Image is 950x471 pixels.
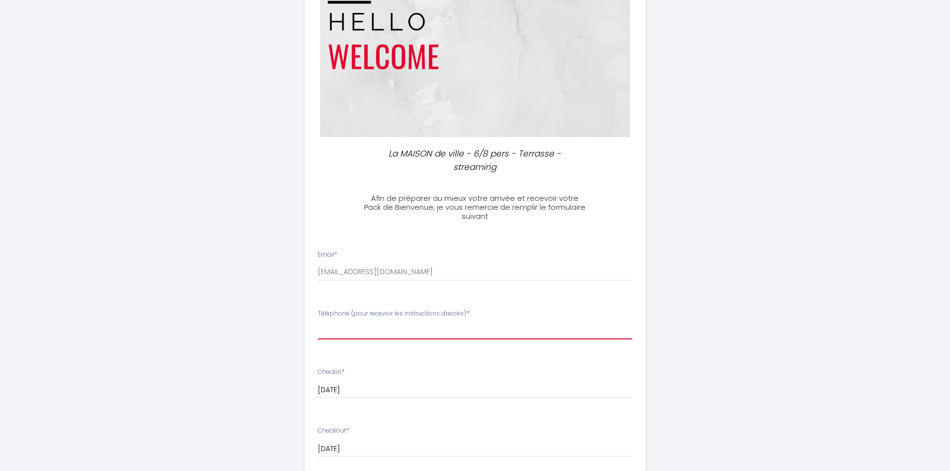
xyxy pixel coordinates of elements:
[364,194,586,221] h3: Afin de préparer au mieux votre arrivée et recevoir votre Pack de Bienvenue, je vous remercie de ...
[318,250,337,260] label: Email
[318,309,469,318] label: Téléphone (pour recevoir les instructions d'accès)
[369,147,582,173] p: La MAISON de ville - 6/8 pers - Terrasse - streaming
[318,426,349,436] label: Checkout
[318,367,345,377] label: Checkin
